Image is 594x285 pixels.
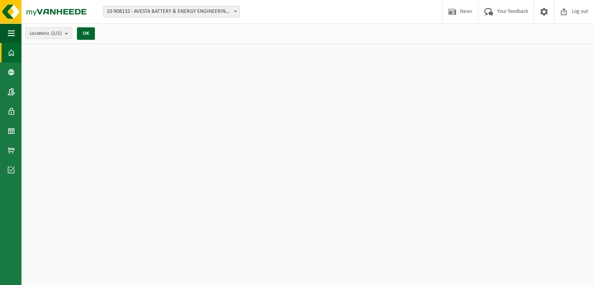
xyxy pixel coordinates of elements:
button: OK [77,27,95,40]
span: 10-908132 - AVESTA BATTERY & ENERGY ENGINEERING - DIEGEM [103,6,239,17]
span: 10-908132 - AVESTA BATTERY & ENERGY ENGINEERING - DIEGEM [103,6,240,18]
font: OK [83,31,89,36]
font: (2/2) [51,31,62,36]
font: Log out [572,9,588,14]
font: Locations [30,31,49,36]
font: 10-908132 - AVESTA BATTERY & ENERGY ENGINEERING - DIEGEM [107,9,252,14]
font: Your feedback [497,9,528,14]
button: Locations(2/2) [25,27,72,39]
font: News [460,9,472,14]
